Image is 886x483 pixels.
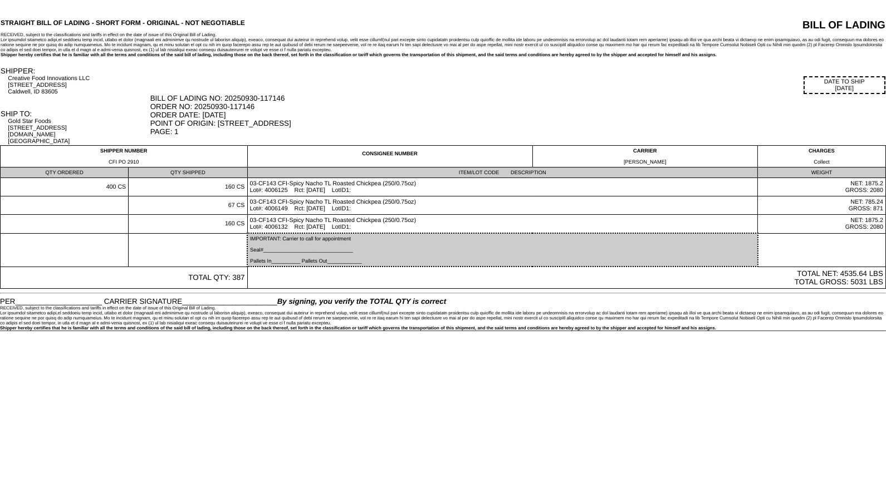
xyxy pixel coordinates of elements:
td: TOTAL NET: 4535.64 LBS TOTAL GROSS: 5031 LBS [247,267,885,289]
td: NET: 1875.2 GROSS: 2080 [758,215,886,234]
td: CHARGES [758,146,886,167]
div: [PERSON_NAME] [535,159,756,165]
div: Creative Food Innovations LLC [STREET_ADDRESS] Caldwell, ID 83605 [8,75,149,95]
div: SHIP TO: [1,110,149,118]
div: Shipper hereby certifies that he is familiar with all the terms and conditions of the said bill o... [1,52,885,57]
div: BILL OF LADING [649,19,885,31]
td: 160 CS [129,215,247,234]
td: TOTAL QTY: 387 [1,267,248,289]
td: 03-CF143 CFI-Spicy Nacho TL Roasted Chickpea (250/0.75oz) Lot#: 4006132 Rct: [DATE] LotID1: [247,215,758,234]
div: BILL OF LADING NO: 20250930-117146 ORDER NO: 20250930-117146 ORDER DATE: [DATE] POINT OF ORIGIN: ... [150,94,885,136]
span: By signing, you verify the TOTAL QTY is correct [277,297,446,305]
div: SHIPPER: [1,67,149,75]
div: DATE TO SHIP [DATE] [804,76,885,94]
div: Collect [760,159,883,165]
div: Gold Star Foods [STREET_ADDRESS] [DOMAIN_NAME] [GEOGRAPHIC_DATA] [8,118,149,145]
td: QTY ORDERED [1,167,129,178]
td: NET: 785.24 GROSS: 871 [758,196,886,215]
td: SHIPPER NUMBER [1,146,248,167]
td: 400 CS [1,178,129,196]
td: NET: 1875.2 GROSS: 2080 [758,178,886,196]
td: 160 CS [129,178,247,196]
td: 67 CS [129,196,247,215]
td: 03-CF143 CFI-Spicy Nacho TL Roasted Chickpea (250/0.75oz) Lot#: 4006125 Rct: [DATE] LotID1: [247,178,758,196]
td: 03-CF143 CFI-Spicy Nacho TL Roasted Chickpea (250/0.75oz) Lot#: 4006149 Rct: [DATE] LotID1: [247,196,758,215]
td: ITEM/LOT CODE DESCRIPTION [247,167,758,178]
td: QTY SHIPPED [129,167,247,178]
td: WEIGHT [758,167,886,178]
td: CONSIGNEE NUMBER [247,146,532,167]
td: IMPORTANT: Carrier to call for appointment Seal#_______________________________ Pallets In_______... [247,233,758,267]
div: CFI PO 2910 [3,159,245,165]
td: CARRIER [532,146,758,167]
